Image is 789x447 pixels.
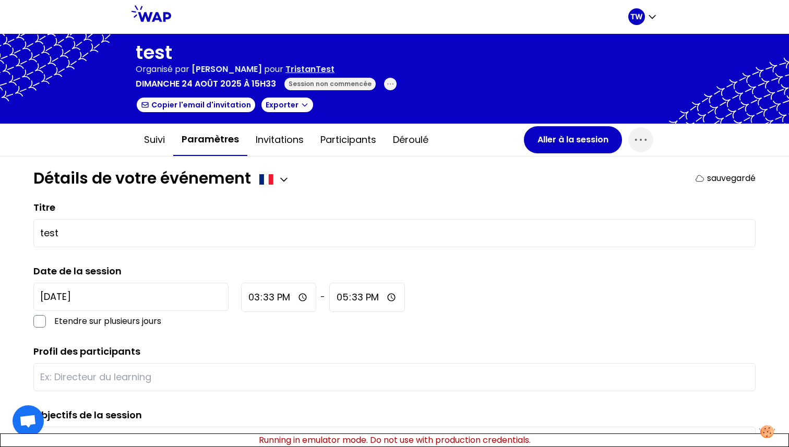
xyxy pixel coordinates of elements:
[33,283,229,311] input: YYYY-M-D
[33,345,140,358] label: Profil des participants
[628,8,657,25] button: TW
[192,63,262,75] span: [PERSON_NAME]
[247,124,312,155] button: Invitations
[54,315,229,328] p: Etendre sur plusieurs jours
[33,264,122,277] label: Date de la session
[33,201,55,214] label: Titre
[385,124,437,155] button: Déroulé
[707,172,756,185] p: sauvegardé
[136,124,173,155] button: Suivi
[136,96,256,113] button: Copier l'email d'invitation
[630,11,643,22] p: TW
[40,370,749,384] input: Ex: Directeur du learning
[312,124,385,155] button: Participants
[13,405,44,437] a: Ouvrir le chat
[136,78,276,90] p: dimanche 24 août 2025 à 15h33
[136,63,189,76] p: Organisé par
[260,96,314,113] button: Exporter
[40,226,749,240] input: Ex : Nouvelle Session
[264,63,283,76] p: pour
[320,291,325,304] span: -
[33,169,251,188] h1: Détails de votre événement
[33,408,142,422] label: Objectifs de la session
[753,419,781,444] button: Manage your preferences about cookies
[524,126,622,153] button: Aller à la session
[284,78,376,90] div: Session non commencée
[136,42,397,63] h1: test
[285,63,334,76] p: TristanTest
[173,124,247,156] button: Paramètres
